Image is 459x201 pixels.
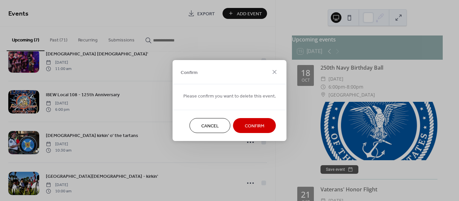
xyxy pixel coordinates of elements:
[190,118,230,133] button: Cancel
[183,93,276,100] span: Please confirm you want to delete this event.
[233,118,276,133] button: Confirm
[245,123,264,130] span: Confirm
[181,69,198,76] span: Confirm
[201,123,219,130] span: Cancel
